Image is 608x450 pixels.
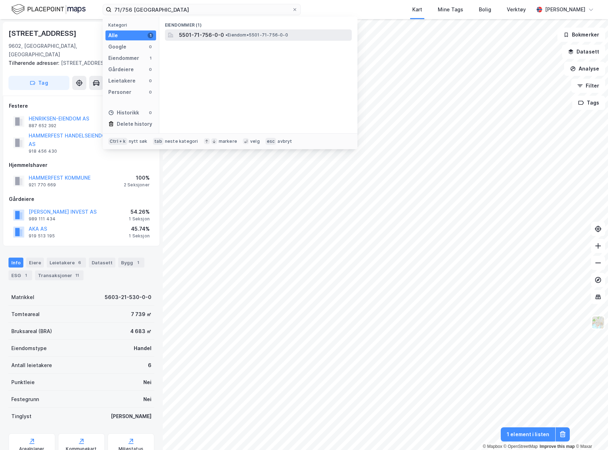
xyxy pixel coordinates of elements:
[76,259,83,266] div: 6
[265,138,276,145] div: esc
[148,89,153,95] div: 0
[412,5,422,14] div: Kart
[129,225,150,233] div: 45.74%
[572,96,605,110] button: Tags
[504,444,538,449] a: OpenStreetMap
[108,43,126,51] div: Google
[129,233,150,239] div: 1 Seksjon
[89,258,115,268] div: Datasett
[8,42,111,59] div: 9602, [GEOGRAPHIC_DATA], [GEOGRAPHIC_DATA]
[124,182,150,188] div: 2 Seksjoner
[225,32,228,38] span: •
[9,102,154,110] div: Festere
[8,258,23,268] div: Info
[118,258,144,268] div: Bygg
[11,310,40,319] div: Tomteareal
[479,5,491,14] div: Bolig
[159,17,357,29] div: Eiendommer (1)
[108,22,156,28] div: Kategori
[540,444,575,449] a: Improve this map
[74,272,81,279] div: 11
[8,28,78,39] div: [STREET_ADDRESS]
[11,327,52,336] div: Bruksareal (BRA)
[8,270,32,280] div: ESG
[148,110,153,116] div: 0
[108,77,136,85] div: Leietakere
[148,33,153,38] div: 1
[29,148,57,154] div: 918 456 430
[143,378,151,387] div: Nei
[143,395,151,404] div: Nei
[8,60,61,66] span: Tilhørende adresser:
[8,59,149,67] div: [STREET_ADDRESS]
[219,139,237,144] div: markere
[131,310,151,319] div: 7 739 ㎡
[545,5,585,14] div: [PERSON_NAME]
[134,344,151,353] div: Handel
[130,327,151,336] div: 4 683 ㎡
[573,416,608,450] div: Kontrollprogram for chat
[179,31,224,39] span: 5501-71-756-0-0
[26,258,44,268] div: Eiere
[105,293,151,302] div: 5603-21-530-0-0
[111,4,292,15] input: Søk på adresse, matrikkel, gårdeiere, leietakere eller personer
[148,78,153,84] div: 0
[501,427,555,441] button: 1 element i listen
[111,412,151,421] div: [PERSON_NAME]
[129,139,148,144] div: nytt søk
[29,216,56,222] div: 989 111 434
[134,259,142,266] div: 1
[22,272,29,279] div: 1
[11,412,31,421] div: Tinglyst
[11,3,86,16] img: logo.f888ab2527a4732fd821a326f86c7f29.svg
[483,444,502,449] a: Mapbox
[591,316,605,329] img: Z
[148,55,153,61] div: 1
[29,123,56,129] div: 887 652 392
[11,293,34,302] div: Matrikkel
[108,65,134,74] div: Gårdeiere
[108,108,139,117] div: Historikk
[29,233,55,239] div: 919 513 195
[108,138,127,145] div: Ctrl + k
[117,120,152,128] div: Delete history
[129,208,150,216] div: 54.26%
[11,344,47,353] div: Eiendomstype
[165,139,198,144] div: neste kategori
[153,138,164,145] div: tab
[11,378,35,387] div: Punktleie
[562,45,605,59] button: Datasett
[148,44,153,50] div: 0
[571,79,605,93] button: Filter
[9,161,154,169] div: Hjemmelshaver
[438,5,463,14] div: Mine Tags
[277,139,292,144] div: avbryt
[564,62,605,76] button: Analyse
[507,5,526,14] div: Verktøy
[9,195,154,203] div: Gårdeiere
[11,395,39,404] div: Festegrunn
[573,416,608,450] iframe: Chat Widget
[29,182,56,188] div: 921 770 669
[11,361,52,370] div: Antall leietakere
[250,139,260,144] div: velg
[129,216,150,222] div: 1 Seksjon
[148,361,151,370] div: 6
[225,32,288,38] span: Eiendom • 5501-71-756-0-0
[124,174,150,182] div: 100%
[108,54,139,62] div: Eiendommer
[557,28,605,42] button: Bokmerker
[47,258,86,268] div: Leietakere
[108,31,118,40] div: Alle
[8,76,69,90] button: Tag
[35,270,84,280] div: Transaksjoner
[148,67,153,72] div: 0
[108,88,131,96] div: Personer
